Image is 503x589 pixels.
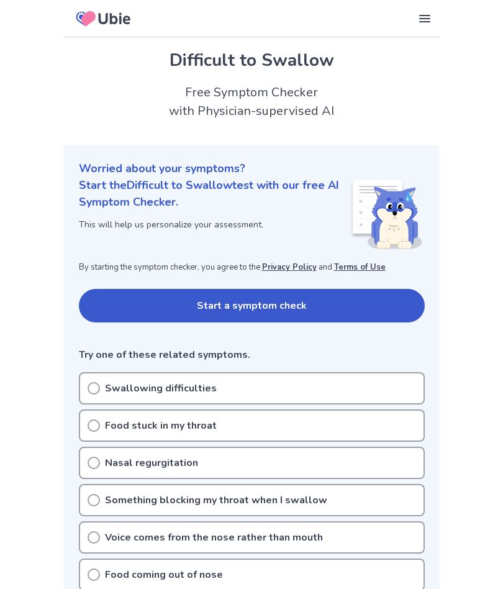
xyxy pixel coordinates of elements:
p: Swallowing difficulties [105,381,217,396]
h2: Free Symptom Checker with Physician-supervised AI [64,83,440,121]
p: Voice comes from the nose rather than mouth [105,530,323,545]
p: By starting the symptom checker, you agree to the and [79,262,425,274]
button: Start a symptom check [79,289,425,322]
h1: Difficult to Swallow [79,47,425,73]
p: Something blocking my throat when I swallow [105,493,327,508]
p: This will help us personalize your assessment. [79,218,350,231]
p: Start the Difficult to Swallow test with our free AI Symptom Checker. [79,177,350,211]
p: Nasal regurgitation [105,455,198,470]
p: Food stuck in my throat [105,418,217,433]
p: Try one of these related symptoms. [79,347,425,362]
p: Worried about your symptoms? [79,160,425,177]
a: Terms of Use [334,262,386,273]
a: Privacy Policy [262,262,317,273]
p: Food coming out of nose [105,567,223,582]
img: Shiba [350,180,422,249]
